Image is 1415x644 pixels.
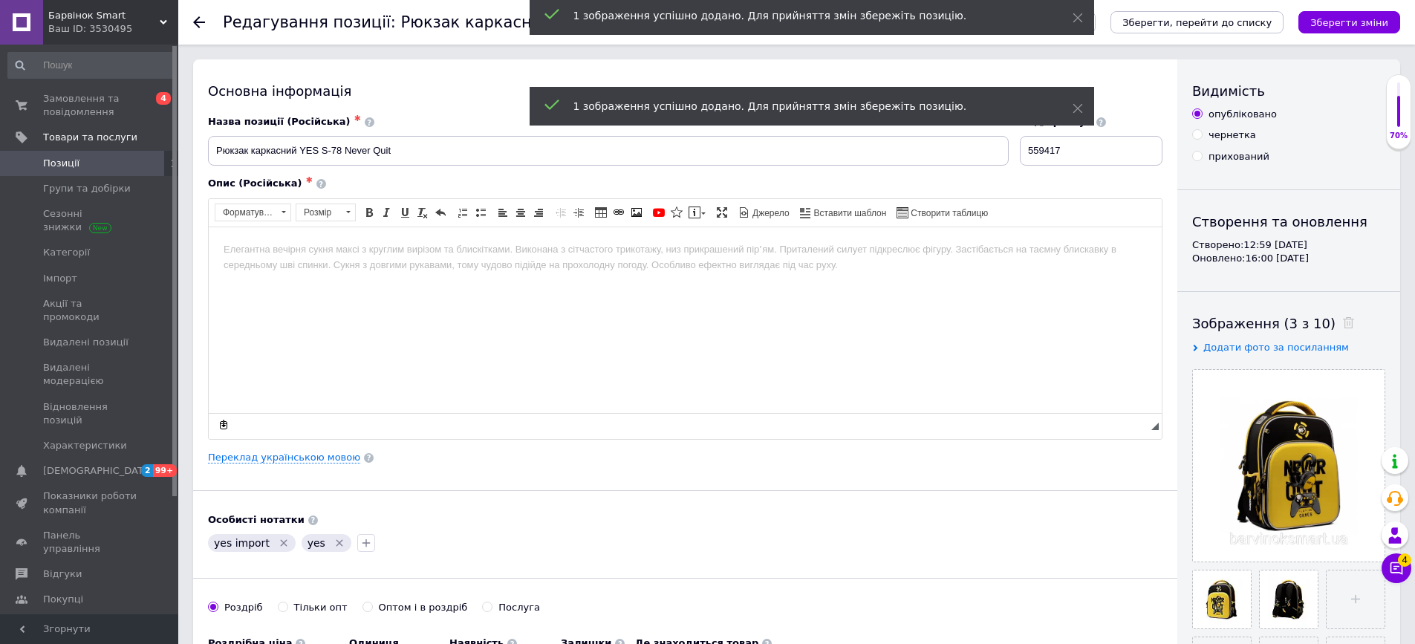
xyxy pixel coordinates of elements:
[208,178,302,189] span: Опис (Російська)
[472,204,489,221] a: Вставити/видалити маркований список
[208,514,305,525] b: Особисті нотатки
[495,204,511,221] a: По лівому краю
[750,207,790,220] span: Джерело
[334,537,345,549] svg: Видалити мітку
[455,204,471,221] a: Вставити/видалити нумерований список
[48,22,178,36] div: Ваш ID: 3530495
[1122,17,1272,28] i: Зберегти, перейти до списку
[686,204,708,221] a: Вставити повідомлення
[43,361,137,388] span: Видалені модерацією
[1192,252,1385,265] div: Оновлено: 16:00 [DATE]
[48,9,160,22] span: Барвінок Smart
[43,272,77,285] span: Імпорт
[208,82,1162,100] div: Основна інформація
[669,204,685,221] a: Вставити іконку
[1142,418,1151,432] div: Кiлькiсть символiв
[43,92,137,119] span: Замовлення та повідомлення
[43,297,137,324] span: Акції та промокоди
[224,601,263,614] div: Роздріб
[215,204,276,221] span: Форматування
[193,16,205,28] div: Повернутися назад
[908,207,988,220] span: Створити таблицю
[43,400,137,427] span: Відновлення позицій
[530,204,547,221] a: По правому краю
[1209,150,1269,163] div: прихований
[215,204,291,221] a: Форматування
[1298,11,1400,33] button: Зберегти зміни
[223,13,715,31] h1: Редагування позиції: Рюкзак каркасний YES S-78 Never Quit
[208,452,360,464] a: Переклад українською мовою
[714,204,730,221] a: Максимізувати
[361,204,377,221] a: Жирний (Ctrl+B)
[553,204,569,221] a: Зменшити відступ
[208,116,351,127] span: Назва позиції (Російська)
[513,204,529,221] a: По центру
[1192,82,1385,100] div: Видимість
[43,207,137,234] span: Сезонні знижки
[208,136,1009,166] input: Наприклад, H&M жіноча сукня зелена 38 розмір вечірня максі з блискітками
[379,204,395,221] a: Курсив (Ctrl+I)
[214,537,270,549] span: yes import
[1110,11,1284,33] button: Зберегти, перейти до списку
[7,52,175,79] input: Пошук
[573,99,1035,114] div: 1 зображення успішно додано. Для прийняття змін збережіть позицію.
[628,204,645,221] a: Зображення
[1209,129,1256,142] div: чернетка
[1151,423,1159,430] span: Потягніть для зміни розмірів
[294,601,348,614] div: Тільки опт
[894,204,990,221] a: Створити таблицю
[296,204,341,221] span: Розмір
[498,601,540,614] div: Послуга
[1192,238,1385,252] div: Створено: 12:59 [DATE]
[153,464,178,477] span: 99+
[354,114,361,123] span: ✱
[43,182,131,195] span: Групи та добірки
[593,204,609,221] a: Таблиця
[156,92,171,105] span: 4
[573,8,1035,23] div: 1 зображення успішно додано. Для прийняття змін збережіть позицію.
[43,131,137,144] span: Товари та послуги
[1398,553,1411,567] span: 4
[736,204,792,221] a: Джерело
[570,204,587,221] a: Збільшити відступ
[306,175,313,185] span: ✱
[43,439,127,452] span: Характеристики
[43,489,137,516] span: Показники роботи компанії
[278,537,290,549] svg: Видалити мітку
[1386,74,1411,149] div: 70% Якість заповнення
[397,204,413,221] a: Підкреслений (Ctrl+U)
[43,567,82,581] span: Відгуки
[296,204,356,221] a: Розмір
[1209,108,1277,121] div: опубліковано
[1310,17,1388,28] i: Зберегти зміни
[141,464,153,477] span: 2
[308,537,325,549] span: yes
[43,246,90,259] span: Категорії
[611,204,627,221] a: Вставити/Редагувати посилання (Ctrl+L)
[379,601,468,614] div: Оптом і в роздріб
[43,529,137,556] span: Панель управління
[1192,212,1385,231] div: Створення та оновлення
[43,336,129,349] span: Видалені позиції
[812,207,887,220] span: Вставити шаблон
[215,417,232,433] a: Зробити резервну копію зараз
[43,157,79,170] span: Позиції
[209,227,1162,413] iframe: Редактор, 5C23214A-6C47-40BB-850B-C014CAFECFD8
[43,464,153,478] span: [DEMOGRAPHIC_DATA]
[1192,314,1385,333] div: Зображення (3 з 10)
[414,204,431,221] a: Видалити форматування
[1203,342,1349,353] span: Додати фото за посиланням
[1382,553,1411,583] button: Чат з покупцем4
[43,593,83,606] span: Покупці
[432,204,449,221] a: Повернути (Ctrl+Z)
[1387,131,1411,141] div: 70%
[651,204,667,221] a: Додати відео з YouTube
[798,204,889,221] a: Вставити шаблон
